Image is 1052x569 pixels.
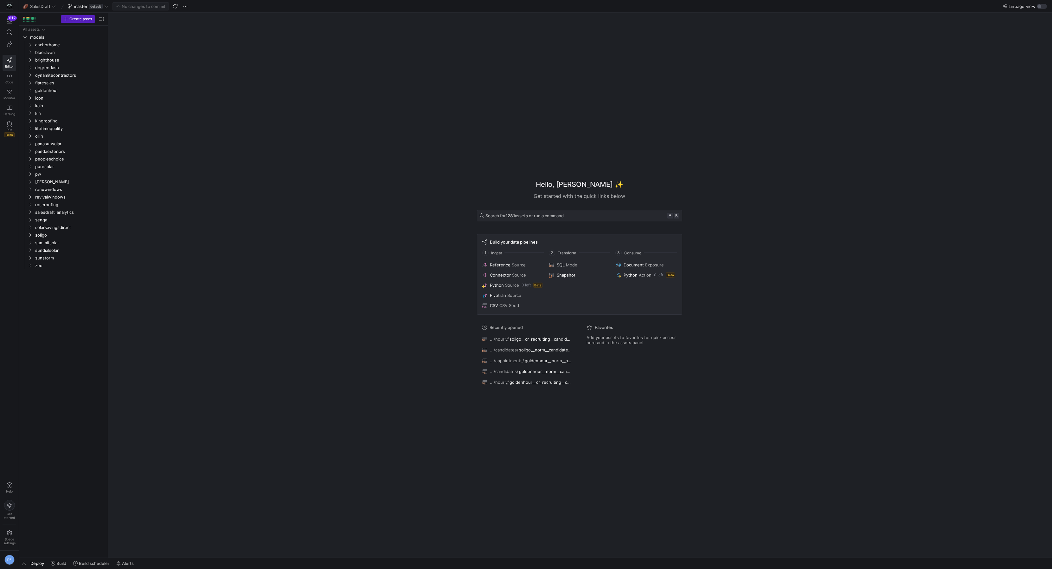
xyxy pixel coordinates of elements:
[22,26,105,33] div: Press SPACE to select this row.
[536,179,623,190] h1: Hello, [PERSON_NAME] ✨
[481,281,544,289] button: PythonSource0 leftBeta
[507,293,521,298] span: Source
[666,272,675,278] span: Beta
[22,41,105,49] div: Press SPACE to select this row.
[512,272,526,278] span: Source
[3,87,16,102] a: Monitor
[3,1,16,12] a: https://storage.googleapis.com/y42-prod-data-exchange/images/Yf2Qvegn13xqq0DljGMI0l8d5Zqtiw36EXr8...
[35,247,104,254] span: sundialsolar
[35,95,104,102] span: icon
[3,537,16,545] span: Space settings
[615,271,678,279] button: PythonAction0 leftBeta
[3,527,16,548] a: Spacesettings
[3,497,16,522] button: Getstarted
[122,561,134,566] span: Alerts
[615,261,678,269] button: DocumentExposure
[490,325,523,330] span: Recently opened
[674,213,679,219] kbd: k
[22,231,105,239] div: Press SPACE to select this row.
[22,201,105,208] div: Press SPACE to select this row.
[35,163,104,170] span: puresolar
[477,210,682,221] button: Search for1281assets or run a command⌘k
[22,140,105,147] div: Press SPACE to select this row.
[566,262,578,267] span: Model
[89,4,103,9] span: default
[61,15,95,23] button: Create asset
[22,155,105,163] div: Press SPACE to select this row.
[490,262,510,267] span: Reference
[522,283,531,287] span: 0 left
[22,94,105,102] div: Press SPACE to select this row.
[79,561,109,566] span: Build scheduler
[22,178,105,186] div: Press SPACE to select this row.
[69,17,92,21] span: Create asset
[490,239,538,245] span: Build your data pipelines
[35,140,104,147] span: panasunsolar
[22,56,105,64] div: Press SPACE to select this row.
[624,272,638,278] span: Python
[35,262,104,269] span: zeo
[490,337,509,342] span: .../hourly/
[587,335,677,345] span: Add your assets to favorites for quick access here and in the assets panel
[35,155,104,163] span: peopleschoice
[3,480,16,496] button: Help
[533,283,542,288] span: Beta
[519,369,572,374] span: goldenhour__norm__candidate_facts
[22,262,105,269] div: Press SPACE to select this row.
[490,303,498,308] span: CSV
[510,337,572,342] span: soligo__cr_recruiting__candidate_events_wide_long
[22,208,105,216] div: Press SPACE to select this row.
[30,34,104,41] span: models
[639,272,651,278] span: Action
[113,558,137,569] button: Alerts
[548,271,611,279] button: Snapshot
[35,72,104,79] span: dynamitecontractors
[490,358,524,363] span: .../appointments/
[490,272,511,278] span: Connector
[22,239,105,246] div: Press SPACE to select this row.
[35,148,104,155] span: pandaexteriors
[22,254,105,262] div: Press SPACE to select this row.
[22,246,105,254] div: Press SPACE to select this row.
[667,213,673,219] kbd: ⌘
[35,117,104,125] span: kingroofing
[35,209,104,216] span: salesdraft_analytics
[35,41,104,49] span: anchorhome
[22,49,105,56] div: Press SPACE to select this row.
[477,192,682,200] div: Get started with the quick links below
[3,71,16,87] a: Code
[490,283,504,288] span: Python
[5,489,13,493] span: Help
[481,356,574,365] button: .../appointments/goldenhour__norm__appointment_facts
[3,553,16,566] button: DZ
[481,346,574,354] button: .../candidates/soligo__norm__candidate_events_long
[35,254,104,262] span: sunstorm
[35,125,104,132] span: lifetimequality
[35,178,104,186] span: [PERSON_NAME]
[35,171,104,178] span: pw
[512,262,526,267] span: Source
[3,55,16,71] a: Editor
[35,193,104,201] span: revivalwindows
[70,558,112,569] button: Build scheduler
[22,2,58,10] button: 🏈SalesDraft
[3,102,16,118] a: Catalog
[22,87,105,94] div: Press SPACE to select this row.
[22,170,105,178] div: Press SPACE to select this row.
[490,369,518,374] span: .../candidates/
[645,262,664,267] span: Exposure
[510,380,572,385] span: goldenhour__cr_recruiting__candidate_events_wide_long
[22,224,105,231] div: Press SPACE to select this row.
[4,512,15,520] span: Get started
[35,79,104,87] span: flaresales
[48,558,69,569] button: Build
[490,347,518,352] span: .../candidates/
[7,128,12,132] span: PRs
[505,283,519,288] span: Source
[35,239,104,246] span: summitsolar
[22,79,105,87] div: Press SPACE to select this row.
[22,193,105,201] div: Press SPACE to select this row.
[654,273,663,277] span: 0 left
[22,163,105,170] div: Press SPACE to select this row.
[74,4,87,9] span: master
